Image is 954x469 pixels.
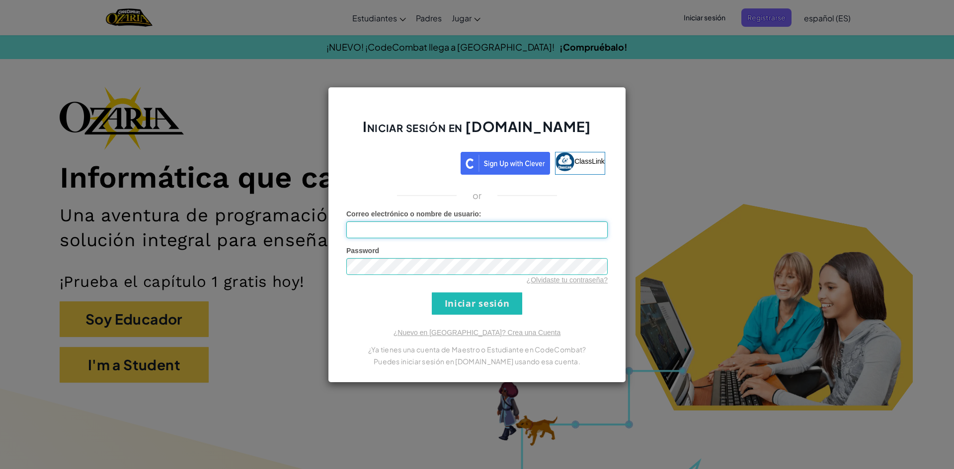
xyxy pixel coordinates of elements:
[346,247,379,255] span: Password
[346,343,608,355] p: ¿Ya tienes una cuenta de Maestro o Estudiante en CodeCombat?
[344,151,461,173] iframe: Botón Iniciar sesión con Google
[461,152,550,175] img: clever_sso_button@2x.png
[394,329,560,336] a: ¿Nuevo en [GEOGRAPHIC_DATA]? Crea una Cuenta
[346,355,608,367] p: Puedes iniciar sesión en [DOMAIN_NAME] usando esa cuenta.
[574,157,605,165] span: ClassLink
[527,276,608,284] a: ¿Olvidaste tu contraseña?
[346,117,608,146] h2: Iniciar sesión en [DOMAIN_NAME]
[556,152,574,171] img: classlink-logo-small.png
[473,190,482,201] p: or
[432,292,522,315] input: Iniciar sesión
[346,210,479,218] span: Correo electrónico o nombre de usuario
[346,209,481,219] label: :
